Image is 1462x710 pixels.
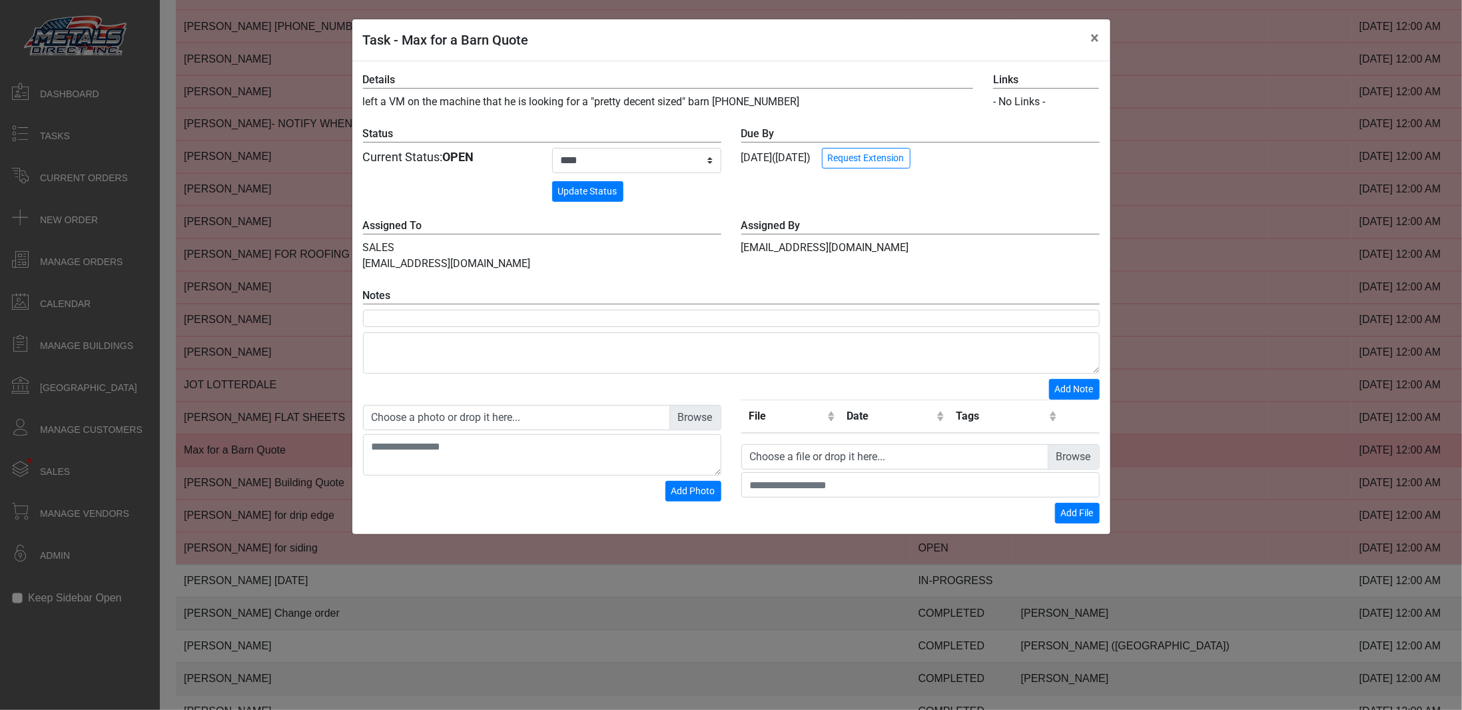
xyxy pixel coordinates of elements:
[1055,503,1100,524] button: Add File
[353,72,984,110] div: left a VM on the machine that he is looking for a "pretty decent sized" barn [PHONE_NUMBER]
[1049,379,1100,400] button: Add Note
[558,186,617,196] span: Update Status
[363,126,721,143] label: Status
[353,218,731,272] div: SALES [EMAIL_ADDRESS][DOMAIN_NAME]
[363,30,529,50] h5: Task - Max for a Barn Quote
[822,148,911,169] button: Request Extension
[828,153,905,163] span: Request Extension
[847,408,933,424] div: Date
[741,126,1100,143] label: Due By
[993,94,1099,110] div: - No Links -
[671,486,715,496] span: Add Photo
[1061,508,1094,518] span: Add File
[741,218,1100,234] label: Assigned By
[363,288,1100,304] label: Notes
[731,218,1110,272] div: [EMAIL_ADDRESS][DOMAIN_NAME]
[363,148,532,166] div: Current Status:
[665,481,721,502] button: Add Photo
[363,218,721,234] label: Assigned To
[993,72,1099,89] label: Links
[363,72,974,89] label: Details
[552,181,623,202] button: Update Status
[1080,19,1110,57] button: Close
[1060,400,1099,434] th: Remove
[749,408,825,424] div: File
[1055,384,1094,394] span: Add Note
[956,408,1045,424] div: Tags
[443,150,474,164] strong: OPEN
[741,126,1100,169] div: [DATE] ([DATE])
